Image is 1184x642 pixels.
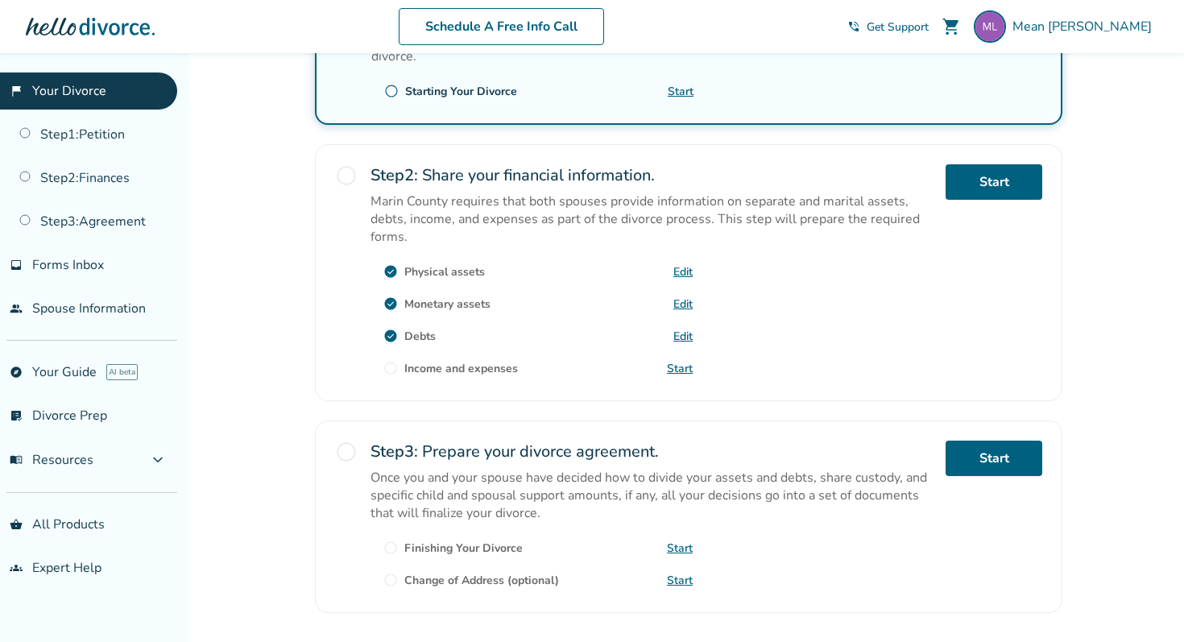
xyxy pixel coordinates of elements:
a: Start [946,441,1042,476]
span: shopping_basket [10,518,23,531]
a: Start [667,361,693,376]
span: people [10,302,23,315]
span: radio_button_unchecked [383,541,398,555]
div: Monetary assets [404,296,491,312]
div: Finishing Your Divorce [404,541,523,556]
span: flag_2 [10,85,23,97]
span: explore [10,366,23,379]
span: groups [10,561,23,574]
span: check_circle [383,264,398,279]
img: meancl@hotmail.com [974,10,1006,43]
a: Schedule A Free Info Call [399,8,604,45]
div: Change of Address (optional) [404,573,559,588]
span: radio_button_unchecked [383,361,398,375]
h2: Prepare your divorce agreement. [371,441,933,462]
h2: Share your financial information. [371,164,933,186]
iframe: Chat Widget [1103,565,1184,642]
p: Once you and your spouse have decided how to divide your assets and debts, share custody, and spe... [371,469,933,522]
span: check_circle [383,329,398,343]
span: Forms Inbox [32,256,104,274]
a: Start [667,541,693,556]
span: AI beta [106,364,138,380]
strong: Step 2 : [371,164,418,186]
span: radio_button_unchecked [383,573,398,587]
span: Get Support [867,19,929,35]
div: Income and expenses [404,361,518,376]
span: menu_book [10,454,23,466]
span: inbox [10,259,23,271]
span: Resources [10,451,93,469]
a: Start [668,84,693,99]
span: radio_button_unchecked [335,441,358,463]
span: radio_button_unchecked [384,84,399,98]
span: list_alt_check [10,409,23,422]
span: expand_more [148,450,168,470]
strong: Step 3 : [371,441,418,462]
div: Physical assets [404,264,485,280]
span: radio_button_unchecked [335,164,358,187]
div: Starting Your Divorce [405,84,517,99]
span: check_circle [383,296,398,311]
a: Edit [673,296,693,312]
a: Start [667,573,693,588]
a: Edit [673,329,693,344]
span: shopping_cart [942,17,961,36]
a: phone_in_talkGet Support [847,19,929,35]
a: Start [946,164,1042,200]
p: Marin County requires that both spouses provide information on separate and marital assets, debts... [371,193,933,246]
span: Mean [PERSON_NAME] [1012,18,1158,35]
span: phone_in_talk [847,20,860,33]
div: Debts [404,329,436,344]
a: Edit [673,264,693,280]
